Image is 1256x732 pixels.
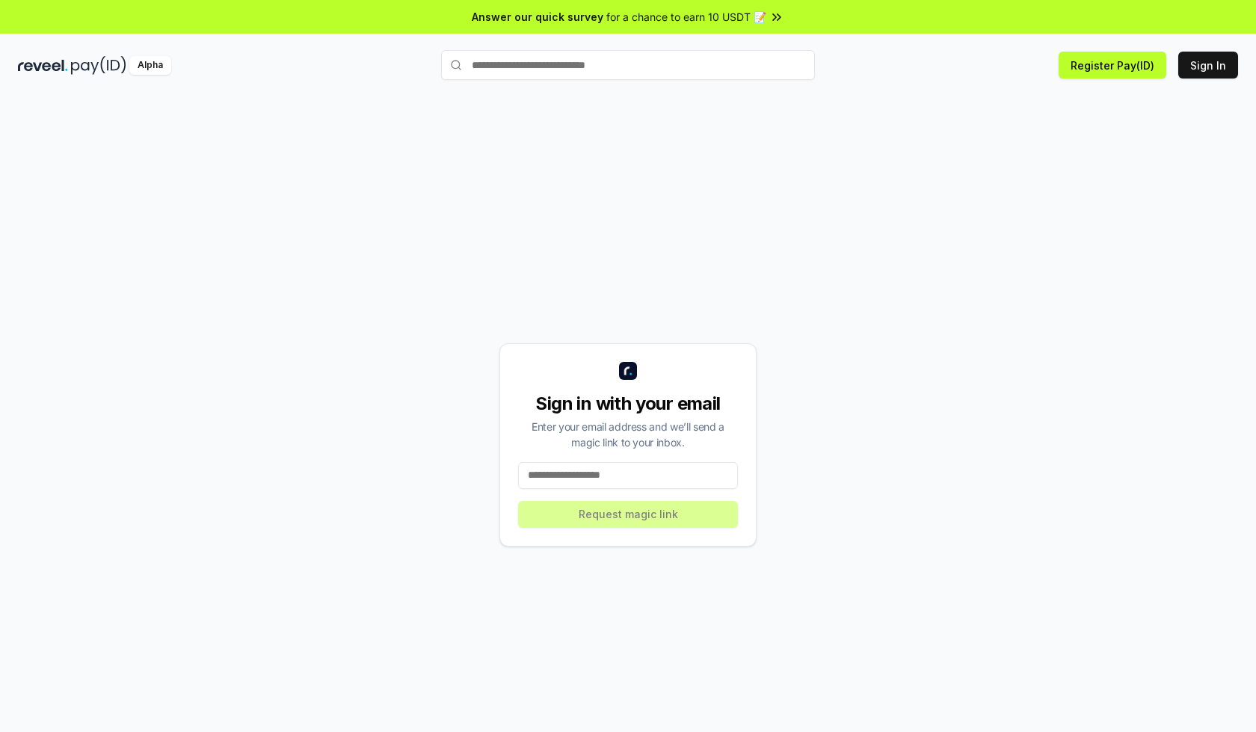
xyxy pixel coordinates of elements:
div: Sign in with your email [518,392,738,416]
img: logo_small [619,362,637,380]
img: pay_id [71,56,126,75]
span: for a chance to earn 10 USDT 📝 [606,9,766,25]
div: Enter your email address and we’ll send a magic link to your inbox. [518,419,738,450]
button: Sign In [1178,52,1238,79]
img: reveel_dark [18,56,68,75]
span: Answer our quick survey [472,9,603,25]
div: Alpha [129,56,171,75]
button: Register Pay(ID) [1059,52,1166,79]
